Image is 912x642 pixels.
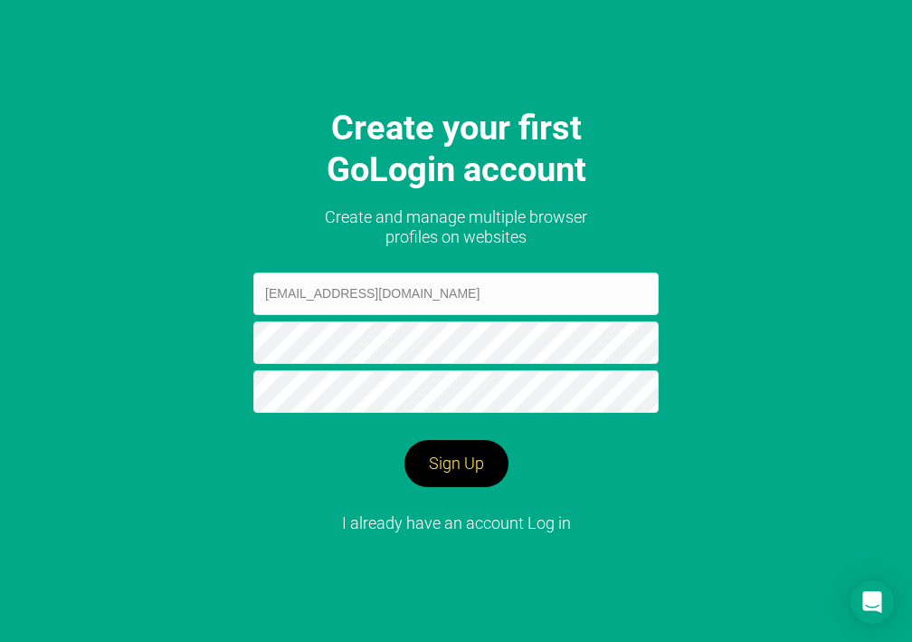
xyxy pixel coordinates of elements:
[275,108,637,190] h1: Create your first GoLogin account
[342,513,571,532] a: I already have an account Log in
[253,273,659,315] input: Email address
[404,440,508,487] button: Sign Up
[850,580,894,624] div: Open Intercom Messenger
[304,207,608,246] h2: Create and manage multiple browser profiles on websites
